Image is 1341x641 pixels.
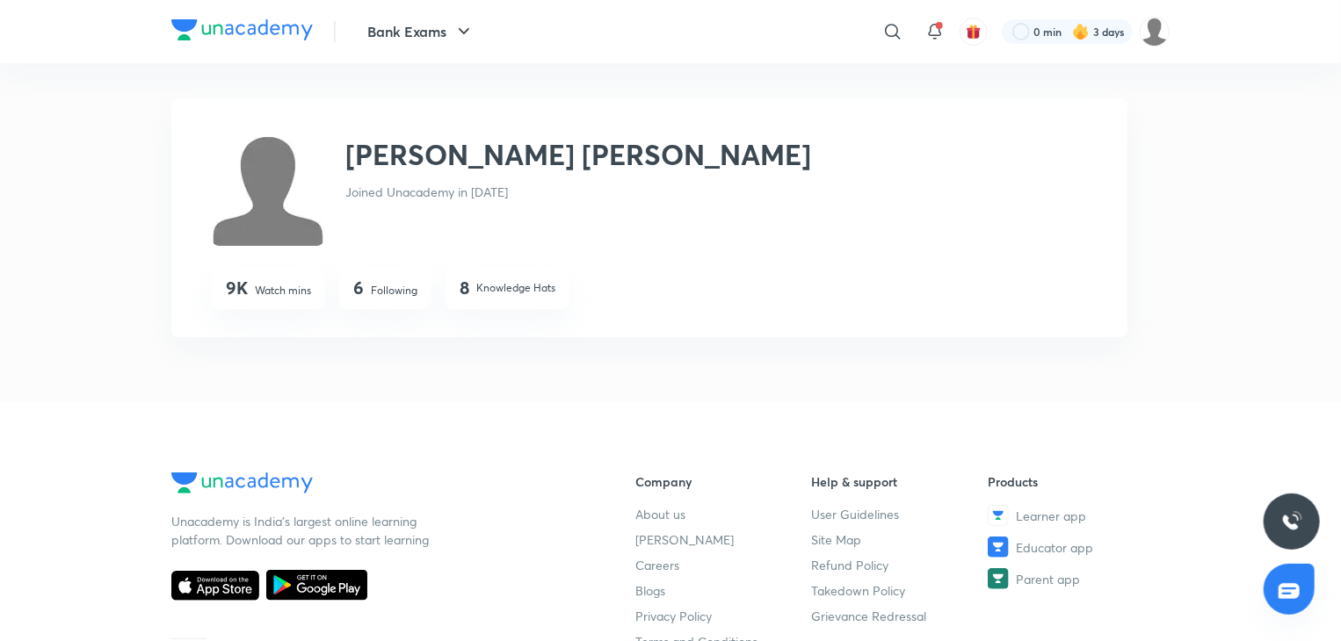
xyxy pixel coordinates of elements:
h4: 6 [353,277,364,299]
span: Careers [635,556,679,574]
h2: [PERSON_NAME] [PERSON_NAME] [345,133,811,176]
img: Learner app [988,505,1009,526]
img: Avatar [212,133,324,246]
a: About us [635,505,812,523]
p: Knowledge Hats [476,280,555,296]
a: [PERSON_NAME] [635,530,812,549]
h6: Help & support [812,472,989,491]
img: snehal rajesh [1140,17,1170,47]
span: Parent app [1016,570,1080,588]
h4: 8 [460,277,469,299]
p: Watch mins [255,283,311,299]
h6: Products [988,472,1164,491]
span: Educator app [1016,538,1093,557]
a: Blogs [635,581,812,600]
a: Company Logo [171,472,579,498]
span: Learner app [1016,507,1086,525]
a: Company Logo [171,19,313,45]
a: Refund Policy [812,556,989,574]
img: streak [1072,23,1090,40]
p: Following [371,283,417,299]
h4: 9K [226,277,248,299]
a: Careers [635,556,812,574]
a: Educator app [988,537,1164,558]
p: Unacademy is India’s largest online learning platform. Download our apps to start learning [171,512,435,549]
button: avatar [960,18,988,46]
img: Parent app [988,568,1009,589]
img: Company Logo [171,19,313,40]
a: Parent app [988,568,1164,589]
img: avatar [966,24,982,40]
p: Joined Unacademy in [DATE] [345,183,811,201]
a: Learner app [988,505,1164,526]
img: Company Logo [171,472,313,493]
img: Educator app [988,537,1009,558]
a: User Guidelines [812,505,989,523]
a: Takedown Policy [812,581,989,600]
a: Site Map [812,530,989,549]
a: Grievance Redressal [812,607,989,625]
button: Bank Exams [357,14,485,49]
img: ttu [1281,511,1302,532]
a: Privacy Policy [635,607,812,625]
h6: Company [635,472,812,491]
